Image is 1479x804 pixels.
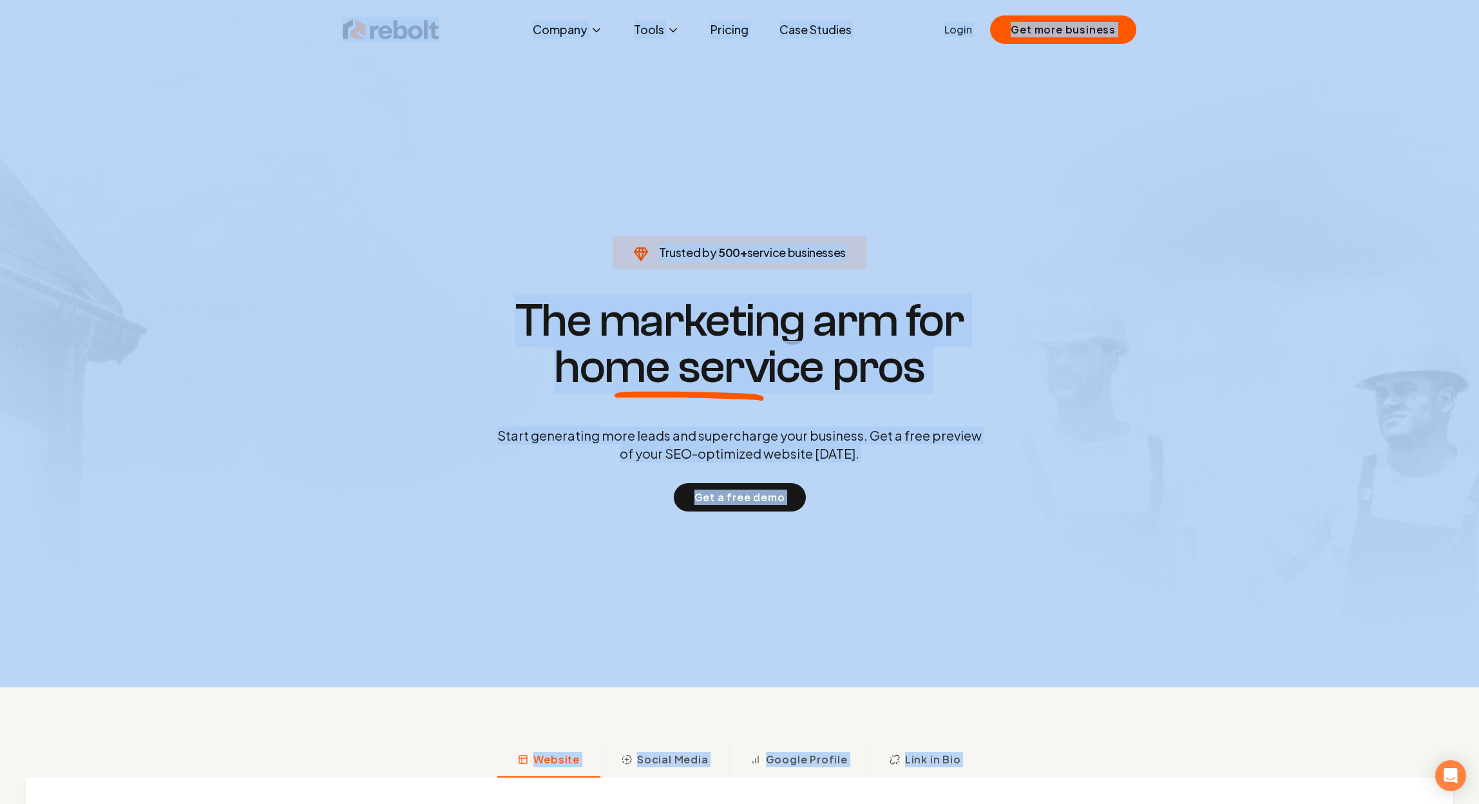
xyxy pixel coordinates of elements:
[430,298,1049,390] h1: The marketing arm for pros
[944,22,972,37] a: Login
[497,744,600,778] button: Website
[990,15,1136,44] button: Get more business
[624,17,690,43] button: Tools
[769,17,862,43] a: Case Studies
[495,426,984,463] p: Start generating more leads and supercharge your business. Get a free preview of your SEO-optimiz...
[659,245,716,260] span: Trusted by
[718,244,740,262] span: 500
[766,752,848,767] span: Google Profile
[700,17,759,43] a: Pricing
[740,245,747,260] span: +
[343,17,439,43] img: Rebolt Logo
[533,752,580,767] span: Website
[600,744,729,778] button: Social Media
[905,752,961,767] span: Link in Bio
[674,483,806,512] button: Get a free demo
[554,344,824,390] span: home service
[522,17,613,43] button: Company
[868,744,982,778] button: Link in Bio
[637,752,709,767] span: Social Media
[747,245,846,260] span: service businesses
[729,744,868,778] button: Google Profile
[1435,760,1466,791] div: Open Intercom Messenger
